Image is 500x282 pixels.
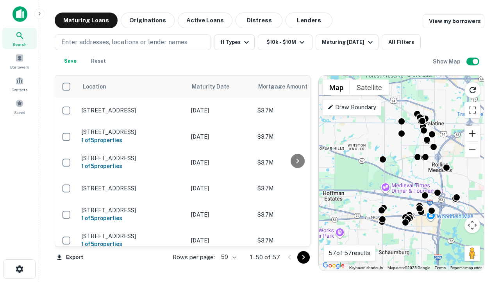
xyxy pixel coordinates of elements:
p: [STREET_ADDRESS] [82,207,183,214]
button: 11 Types [214,34,255,50]
button: Save your search to get updates of matches that match your search criteria. [58,53,83,69]
h6: 1 of 5 properties [82,162,183,170]
p: [DATE] [191,132,250,141]
p: $3.7M [257,210,336,219]
span: Mortgage Amount [258,82,318,91]
button: Go to next page [297,251,310,264]
th: Location [78,76,187,98]
span: Saved [14,109,25,116]
button: Export [55,251,85,263]
button: Lenders [286,13,332,28]
a: View my borrowers [423,14,484,28]
button: Show street map [323,80,350,95]
button: Toggle fullscreen view [464,102,480,118]
div: 50 [218,251,237,263]
span: Contacts [12,87,27,93]
a: Contacts [2,73,37,94]
p: $3.7M [257,158,336,167]
p: Rows per page: [173,253,215,262]
p: [DATE] [191,106,250,115]
button: Show satellite imagery [350,80,389,95]
h6: Show Map [433,57,462,66]
button: Enter addresses, locations or lender names [55,34,211,50]
p: $3.7M [257,132,336,141]
h6: 1 of 5 properties [82,136,183,145]
button: Reload search area [464,82,481,98]
p: [STREET_ADDRESS] [82,107,183,114]
div: Maturing [DATE] [322,38,375,47]
span: Maturity Date [192,82,239,91]
p: 57 of 57 results [329,248,370,258]
h6: 1 of 5 properties [82,240,183,248]
button: Originations [121,13,175,28]
p: [STREET_ADDRESS] [82,233,183,240]
a: Search [2,28,37,49]
button: Zoom out [464,142,480,157]
img: capitalize-icon.png [12,6,27,22]
button: Active Loans [178,13,232,28]
span: Location [82,82,106,91]
p: [DATE] [191,236,250,245]
button: Maturing Loans [55,13,118,28]
p: $3.7M [257,236,336,245]
button: Keyboard shortcuts [349,265,383,271]
th: Mortgage Amount [254,76,339,98]
h6: 1 of 5 properties [82,214,183,222]
button: Distress [236,13,282,28]
p: $3.7M [257,106,336,115]
p: [STREET_ADDRESS] [82,185,183,192]
button: All Filters [382,34,421,50]
button: Reset [86,53,111,69]
iframe: Chat Widget [461,194,500,232]
p: Draw Boundary [327,103,376,112]
img: Google [321,260,346,271]
p: 1–50 of 57 [250,253,280,262]
button: Zoom in [464,126,480,141]
a: Saved [2,96,37,117]
button: Maturing [DATE] [316,34,379,50]
p: [STREET_ADDRESS] [82,155,183,162]
button: Drag Pegman onto the map to open Street View [464,246,480,261]
span: Borrowers [10,64,29,70]
p: Enter addresses, locations or lender names [61,38,187,47]
span: Map data ©2025 Google [387,266,430,270]
p: [STREET_ADDRESS] [82,128,183,136]
span: Search [12,41,27,47]
p: [DATE] [191,158,250,167]
p: $3.7M [257,184,336,193]
a: Terms (opens in new tab) [435,266,446,270]
p: [DATE] [191,210,250,219]
a: Open this area in Google Maps (opens a new window) [321,260,346,271]
p: [DATE] [191,184,250,193]
a: Borrowers [2,51,37,72]
button: $10k - $10M [258,34,312,50]
a: Report a map error [450,266,482,270]
div: 0 0 [319,76,484,271]
th: Maturity Date [187,76,254,98]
